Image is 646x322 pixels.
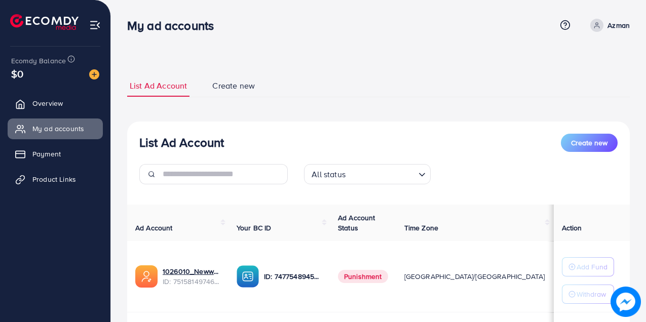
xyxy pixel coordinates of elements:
[562,223,582,233] span: Action
[237,265,259,288] img: ic-ba-acc.ded83a64.svg
[310,167,348,182] span: All status
[237,223,272,233] span: Your BC ID
[127,18,222,33] h3: My ad accounts
[32,124,84,134] span: My ad accounts
[32,149,61,159] span: Payment
[404,271,545,281] span: [GEOGRAPHIC_DATA]/[GEOGRAPHIC_DATA]
[130,80,187,92] span: List Ad Account
[264,270,322,283] p: ID: 7477548945393319953
[349,165,414,182] input: Search for option
[89,69,99,79] img: image
[11,66,23,81] span: $0
[8,169,103,189] a: Product Links
[163,276,220,287] span: ID: 7515814974686543888
[32,174,76,184] span: Product Links
[561,134,618,152] button: Create new
[611,287,641,317] img: image
[10,14,79,30] img: logo
[135,223,173,233] span: Ad Account
[338,270,388,283] span: Punishment
[571,138,607,148] span: Create new
[8,118,103,139] a: My ad accounts
[586,19,630,32] a: Azman
[32,98,63,108] span: Overview
[212,80,255,92] span: Create new
[562,285,614,304] button: Withdraw
[8,93,103,113] a: Overview
[11,56,66,66] span: Ecomdy Balance
[304,164,431,184] div: Search for option
[139,135,224,150] h3: List Ad Account
[607,19,630,31] p: Azman
[8,144,103,164] a: Payment
[404,223,438,233] span: Time Zone
[577,261,607,273] p: Add Fund
[163,266,220,276] a: 1026010_Newww_1749912043958
[163,266,220,287] div: <span class='underline'>1026010_Newww_1749912043958</span></br>7515814974686543888
[562,257,614,276] button: Add Fund
[89,19,101,31] img: menu
[135,265,158,288] img: ic-ads-acc.e4c84228.svg
[577,288,606,300] p: Withdraw
[338,213,375,233] span: Ad Account Status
